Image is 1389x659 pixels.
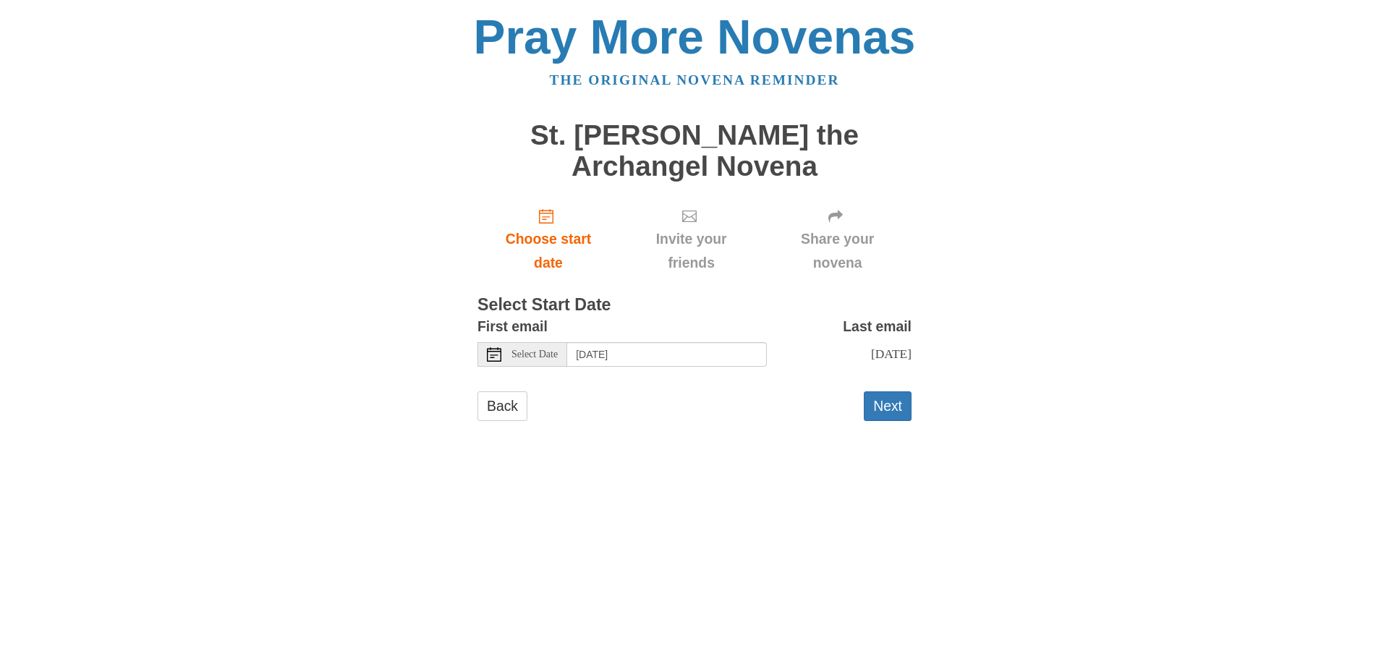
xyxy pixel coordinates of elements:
div: Click "Next" to confirm your start date first. [619,196,763,282]
label: First email [477,315,548,339]
a: The original novena reminder [550,72,840,88]
span: Share your novena [778,227,897,275]
span: Choose start date [492,227,605,275]
button: Next [864,391,912,421]
label: Last email [843,315,912,339]
a: Back [477,391,527,421]
a: Choose start date [477,196,619,282]
a: Pray More Novenas [474,10,916,64]
div: Click "Next" to confirm your start date first. [763,196,912,282]
h3: Select Start Date [477,296,912,315]
span: Select Date [511,349,558,360]
span: [DATE] [871,346,912,361]
h1: St. [PERSON_NAME] the Archangel Novena [477,120,912,182]
span: Invite your friends [634,227,749,275]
